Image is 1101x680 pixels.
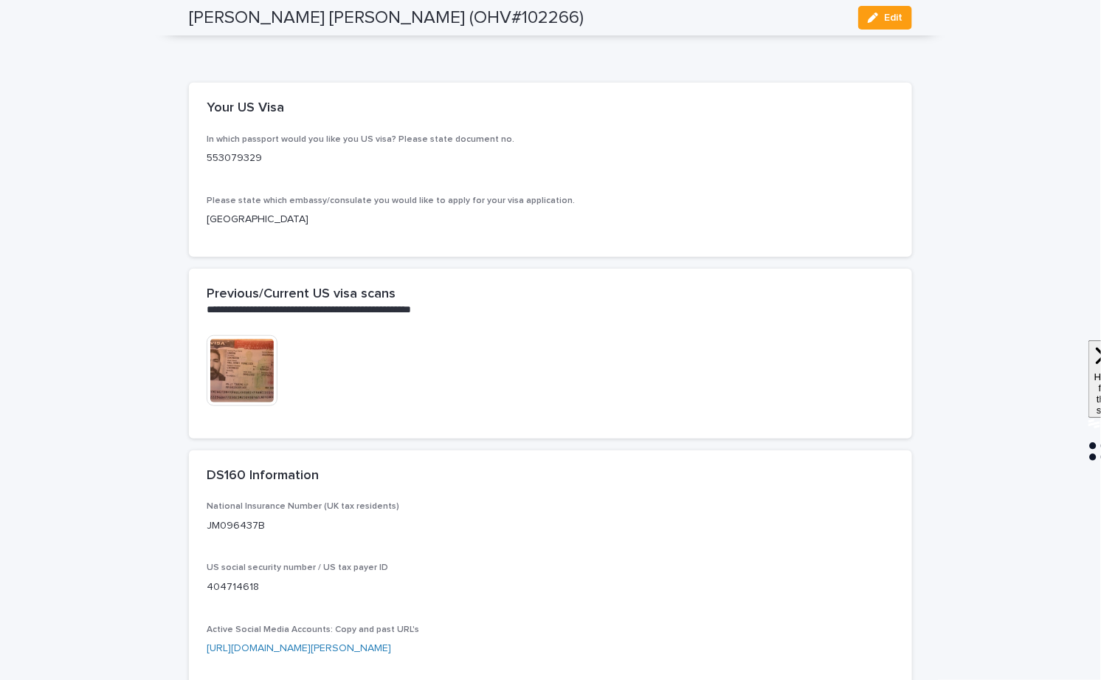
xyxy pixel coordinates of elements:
h2: Previous/Current US visa scans [207,286,396,303]
p: 553079329 [207,151,894,166]
p: JM096437B [207,518,894,534]
span: US social security number / US tax payer ID [207,563,388,572]
a: [URL][DOMAIN_NAME][PERSON_NAME] [207,643,391,653]
p: [GEOGRAPHIC_DATA] [207,212,894,227]
button: Edit [858,6,912,30]
p: 404714618 [207,580,894,595]
h2: [PERSON_NAME] [PERSON_NAME] (OHV#102266) [189,7,584,29]
span: Active Social Media Accounts: Copy and past URL's [207,625,419,634]
span: In which passport would you like you US visa? Please state document no. [207,135,514,144]
span: National Insurance Number (UK tax residents) [207,502,399,511]
h2: Your US Visa [207,100,284,117]
h2: DS160 Information [207,468,319,484]
span: Edit [884,13,902,23]
span: Please state which embassy/consulate you would like to apply for your visa application. [207,196,575,205]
